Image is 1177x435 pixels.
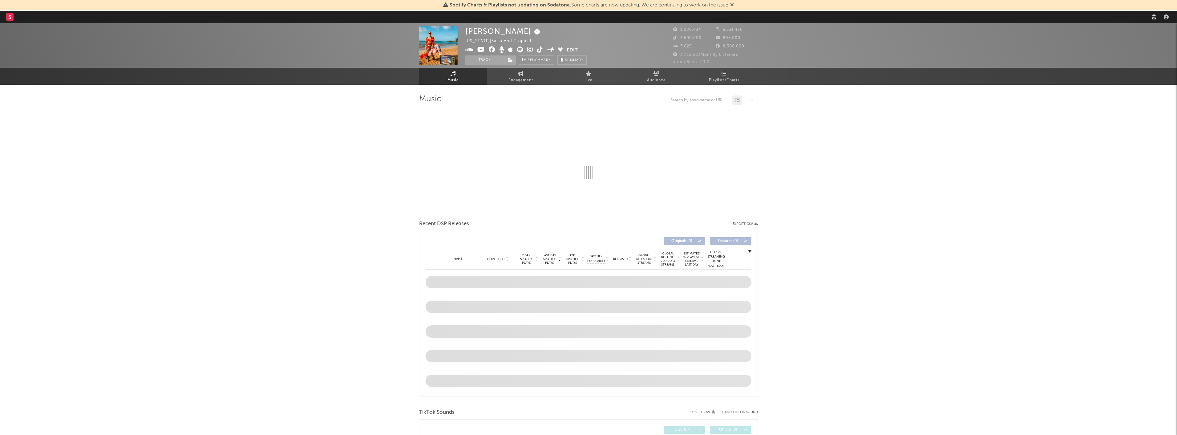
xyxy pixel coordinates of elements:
span: Spotify Popularity [587,254,605,263]
span: 5,531,450 [716,28,743,32]
span: Benchmark [528,57,551,64]
span: Official ( 0 ) [714,428,742,432]
span: 3,025 [673,44,692,48]
span: Music [447,77,459,84]
span: Live [584,77,593,84]
span: Features ( 0 ) [714,239,742,243]
button: Edit [567,47,578,54]
div: Name [438,257,478,261]
button: Export CSV [732,222,758,226]
button: Export CSV [690,410,715,414]
span: UGC ( 0 ) [668,428,696,432]
a: Benchmark [519,55,554,65]
span: TikTok Sounds [419,409,455,416]
button: + Add TikTok Sound [721,411,758,414]
button: + Add TikTok Sound [715,411,758,414]
span: Global ATD Audio Streams [636,254,653,265]
span: 7 Day Spotify Plays [518,254,534,265]
a: Audience [622,68,690,85]
span: 1,086,434 [673,28,701,32]
span: Playlists/Charts [709,77,739,84]
input: Search by song name or URL [667,98,732,103]
span: Released [613,257,628,261]
span: Estimated % Playlist Streams Last Day [683,252,700,266]
button: Official(0) [710,426,751,434]
div: Global Streaming Trend (Last 60D) [707,250,725,268]
div: [US_STATE] | Salsa and Tropical [465,38,538,45]
div: [PERSON_NAME] [465,26,542,36]
span: 3,500,000 [673,36,702,40]
a: Playlists/Charts [690,68,758,85]
a: Music [419,68,487,85]
button: Features(0) [710,237,751,245]
button: Summary [557,55,587,65]
button: Track [465,55,504,65]
a: Engagement [487,68,555,85]
button: UGC(0) [664,426,705,434]
span: Global Rolling 7D Audio Streams [659,252,676,266]
span: Copyright [487,257,505,261]
a: Live [555,68,622,85]
span: 3,732,683 Monthly Listeners [673,53,738,57]
span: Jump Score: 29.0 [673,60,710,64]
span: Engagement [508,77,533,84]
span: Audience [647,77,666,84]
span: ATD Spotify Plays [564,254,580,265]
span: Originals ( 0 ) [668,239,696,243]
span: Spotify Charts & Playlists not updating on Sodatone [450,3,570,8]
span: Recent DSP Releases [419,220,469,228]
span: Dismiss [730,3,734,8]
span: 895,000 [716,36,740,40]
span: Summary [565,59,583,62]
span: 8,300,000 [716,44,744,48]
span: : Some charts are now updating. We are continuing to work on the issue [450,3,728,8]
span: Last Day Spotify Plays [541,254,557,265]
button: Originals(0) [664,237,705,245]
